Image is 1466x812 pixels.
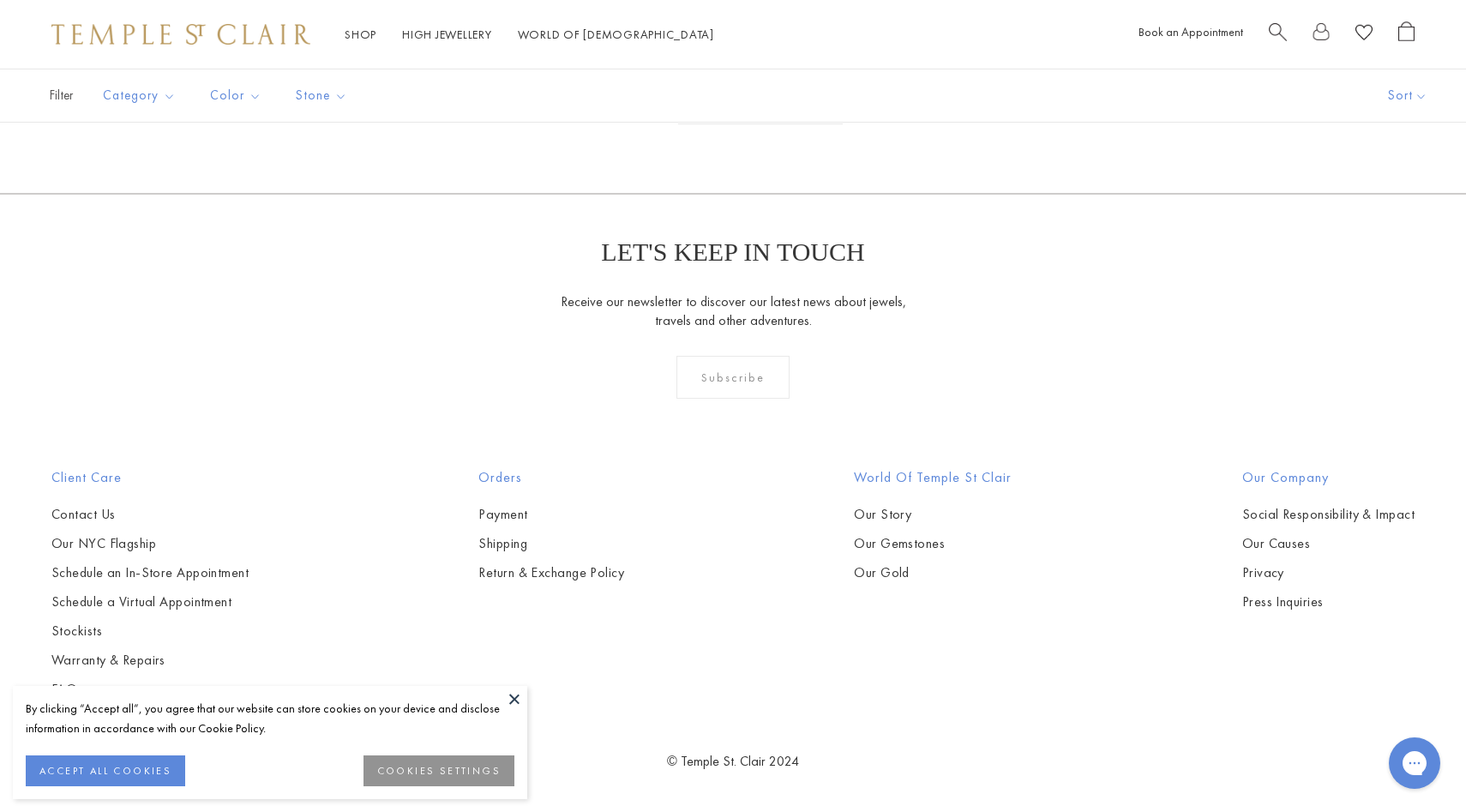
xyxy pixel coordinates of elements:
[518,27,714,42] a: World of [DEMOGRAPHIC_DATA]World of [DEMOGRAPHIC_DATA]
[560,292,907,330] p: Receive our newsletter to discover our latest news about jewels, travels and other adventures.
[363,755,514,786] button: COOKIES SETTINGS
[1380,731,1449,795] iframe: Gorgias live chat messenger
[1355,21,1373,48] a: View Wishlist
[1349,69,1466,122] button: Show sort by
[51,563,249,582] a: Schedule an In-Store Appointment
[854,563,1012,582] a: Our Gold
[51,651,249,670] a: Warranty & Repairs
[1269,21,1287,48] a: Search
[51,505,249,524] a: Contact Us
[1242,534,1415,553] a: Our Causes
[51,622,249,641] a: Stockists
[201,85,274,106] span: Color
[90,76,189,115] button: Category
[197,76,274,115] button: Color
[1242,563,1415,582] a: Privacy
[94,85,189,106] span: Category
[1139,24,1243,39] a: Book an Appointment
[667,752,799,770] a: © Temple St. Clair 2024
[283,76,360,115] button: Stone
[478,467,624,488] h2: Orders
[478,534,624,553] a: Shipping
[854,505,1012,524] a: Our Story
[1242,505,1415,524] a: Social Responsibility & Impact
[676,356,790,399] div: Subscribe
[854,534,1012,553] a: Our Gemstones
[51,534,249,553] a: Our NYC Flagship
[345,27,376,42] a: ShopShop
[478,505,624,524] a: Payment
[51,24,310,45] img: Temple St. Clair
[478,563,624,582] a: Return & Exchange Policy
[26,699,514,738] div: By clicking “Accept all”, you agree that our website can store cookies on your device and disclos...
[601,238,864,267] p: LET'S KEEP IN TOUCH
[345,24,714,45] nav: Main navigation
[287,85,360,106] span: Stone
[51,680,249,699] a: FAQs
[1398,21,1415,48] a: Open Shopping Bag
[1242,467,1415,488] h2: Our Company
[1242,592,1415,611] a: Press Inquiries
[51,592,249,611] a: Schedule a Virtual Appointment
[51,467,249,488] h2: Client Care
[402,27,492,42] a: High JewelleryHigh Jewellery
[26,755,185,786] button: ACCEPT ALL COOKIES
[854,467,1012,488] h2: World of Temple St Clair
